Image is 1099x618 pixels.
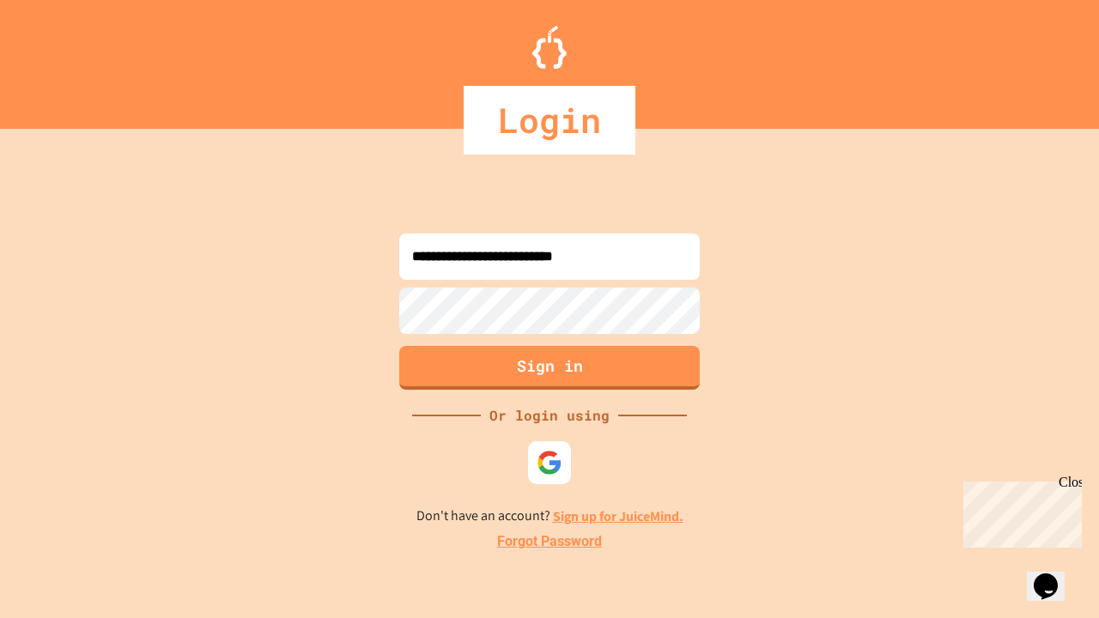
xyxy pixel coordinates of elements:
[497,531,602,552] a: Forgot Password
[481,405,618,426] div: Or login using
[553,507,683,525] a: Sign up for JuiceMind.
[464,86,635,154] div: Login
[956,475,1082,548] iframe: chat widget
[532,26,567,69] img: Logo.svg
[537,450,562,476] img: google-icon.svg
[7,7,118,109] div: Chat with us now!Close
[416,506,683,527] p: Don't have an account?
[399,346,700,390] button: Sign in
[1027,549,1082,601] iframe: chat widget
